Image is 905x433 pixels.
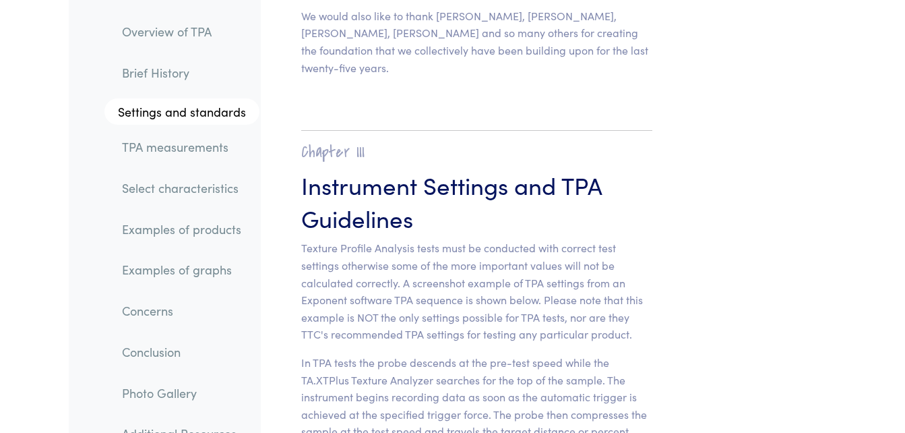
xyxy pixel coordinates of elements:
a: Examples of graphs [111,254,259,285]
a: TPA measurements [111,132,259,163]
h2: Chapter III [301,142,652,163]
a: Examples of products [111,214,259,245]
p: Texture Profile Analysis tests must be conducted with correct test settings otherwise some of the... [301,239,652,343]
a: Overview of TPA [111,16,259,47]
a: Select characteristics [111,173,259,204]
a: Brief History [111,57,259,88]
a: Settings and standards [104,98,259,125]
a: Concerns [111,295,259,326]
h3: Instrument Settings and TPA Guidelines [301,168,652,234]
a: Photo Gallery [111,377,259,408]
p: We would also like to thank [PERSON_NAME], [PERSON_NAME], [PERSON_NAME], [PERSON_NAME] and so man... [293,7,660,76]
a: Conclusion [111,337,259,368]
